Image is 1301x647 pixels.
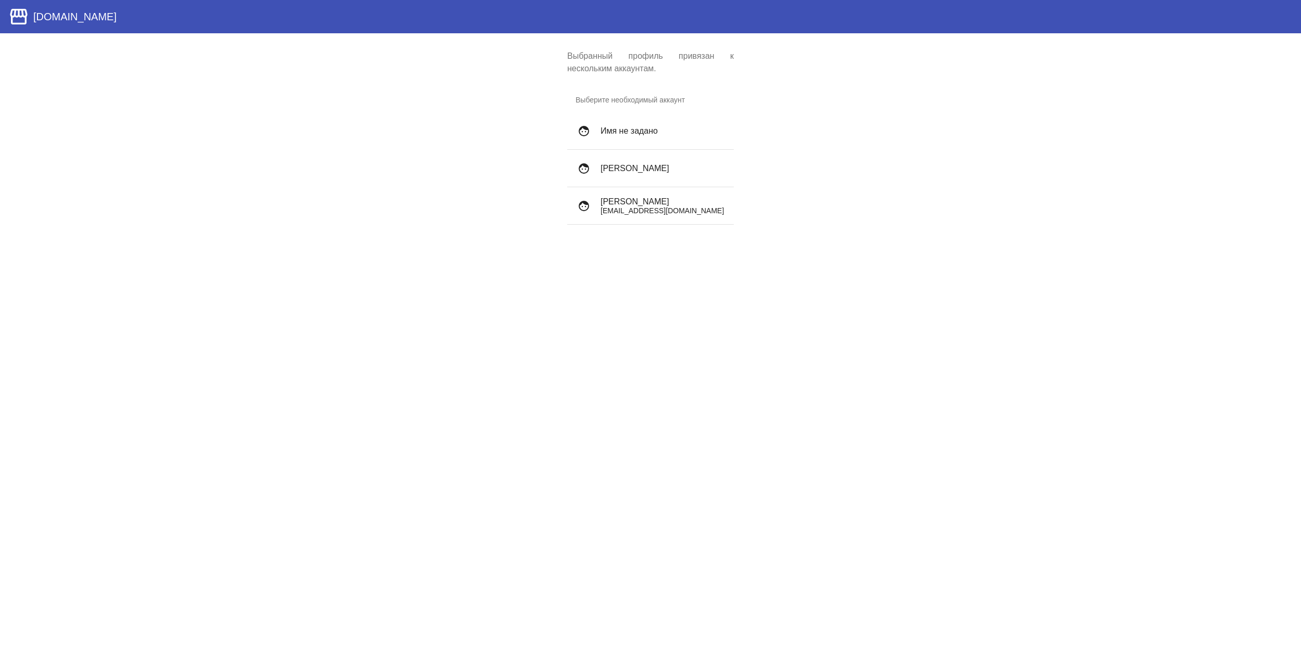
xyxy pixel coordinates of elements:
button: Имя не задано [567,112,734,150]
p: [EMAIL_ADDRESS][DOMAIN_NAME] [601,206,725,215]
h3: Выберите необходимый аккаунт [567,87,734,112]
mat-icon: face [576,123,592,139]
p: Выбранный профиль привязан к нескольким аккаунтам. [567,50,734,75]
a: [DOMAIN_NAME] [8,6,117,27]
h4: Имя не задано [601,126,725,136]
mat-icon: storefront [8,6,29,27]
button: [PERSON_NAME] [567,150,734,187]
h4: [PERSON_NAME] [601,197,725,206]
button: [PERSON_NAME][EMAIL_ADDRESS][DOMAIN_NAME] [567,187,734,225]
h4: [PERSON_NAME] [601,164,725,173]
mat-icon: face [576,160,592,177]
mat-icon: face [576,198,592,214]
